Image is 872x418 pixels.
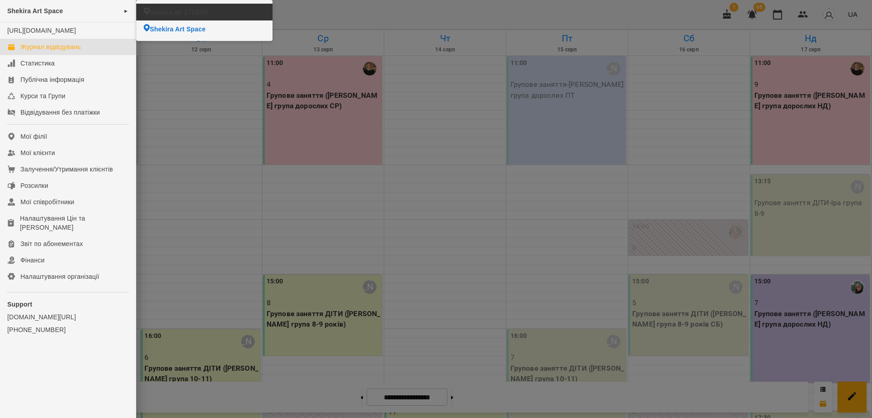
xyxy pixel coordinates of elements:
[20,91,65,101] div: Курси та Групи
[20,272,99,281] div: Налаштування організації
[7,7,63,15] span: Shekira Art Space
[20,256,45,265] div: Фінанси
[20,108,100,117] div: Відвідування без платіжки
[150,8,208,17] span: Shekira art STUDIO
[20,59,55,68] div: Статистика
[20,75,84,84] div: Публічна інформація
[7,312,129,322] a: [DOMAIN_NAME][URL]
[20,148,55,157] div: Мої клієнти
[20,181,48,190] div: Розсилки
[20,165,113,174] div: Залучення/Утримання клієнтів
[20,214,129,232] div: Налаштування Цін та [PERSON_NAME]
[20,42,81,51] div: Журнал відвідувань
[7,325,129,334] a: [PHONE_NUMBER]
[20,239,83,248] div: Звіт по абонементах
[7,27,76,34] a: [URL][DOMAIN_NAME]
[124,7,129,15] span: ►
[7,300,129,309] p: Support
[20,197,74,206] div: Мої співробітники
[150,25,206,34] span: Shekira Art Space
[20,132,47,141] div: Мої філії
